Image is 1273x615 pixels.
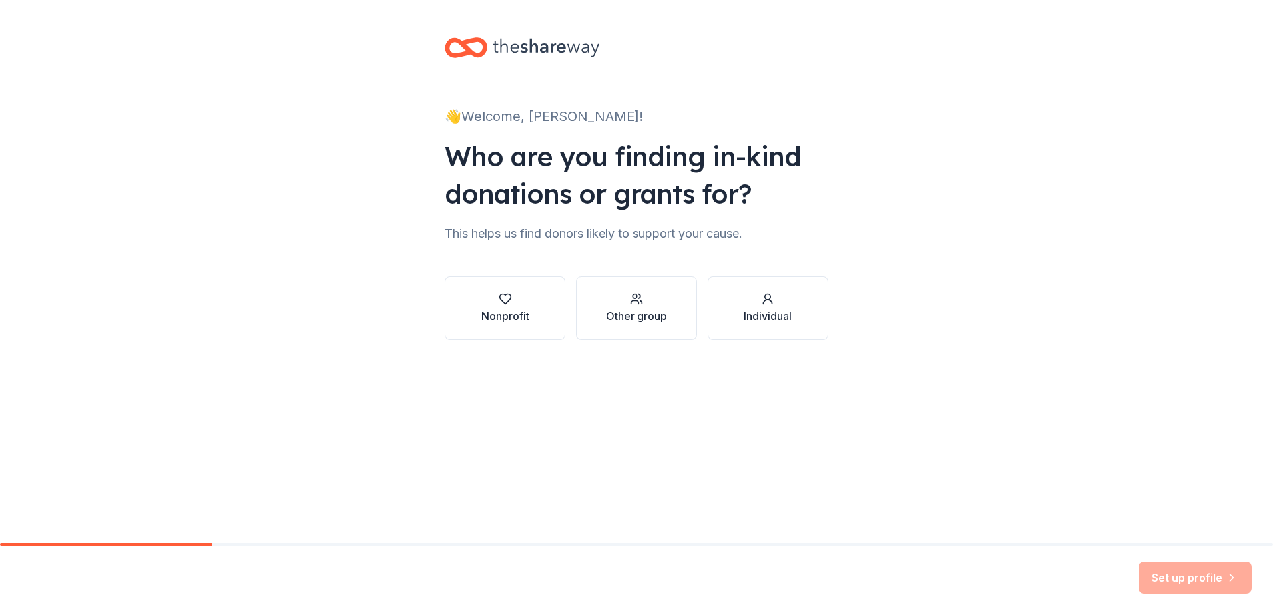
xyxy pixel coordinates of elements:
button: Nonprofit [445,276,565,340]
div: 👋 Welcome, [PERSON_NAME]! [445,106,828,127]
div: Who are you finding in-kind donations or grants for? [445,138,828,212]
button: Individual [708,276,828,340]
button: Other group [576,276,696,340]
div: Nonprofit [481,308,529,324]
div: Other group [606,308,667,324]
div: This helps us find donors likely to support your cause. [445,223,828,244]
div: Individual [744,308,792,324]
